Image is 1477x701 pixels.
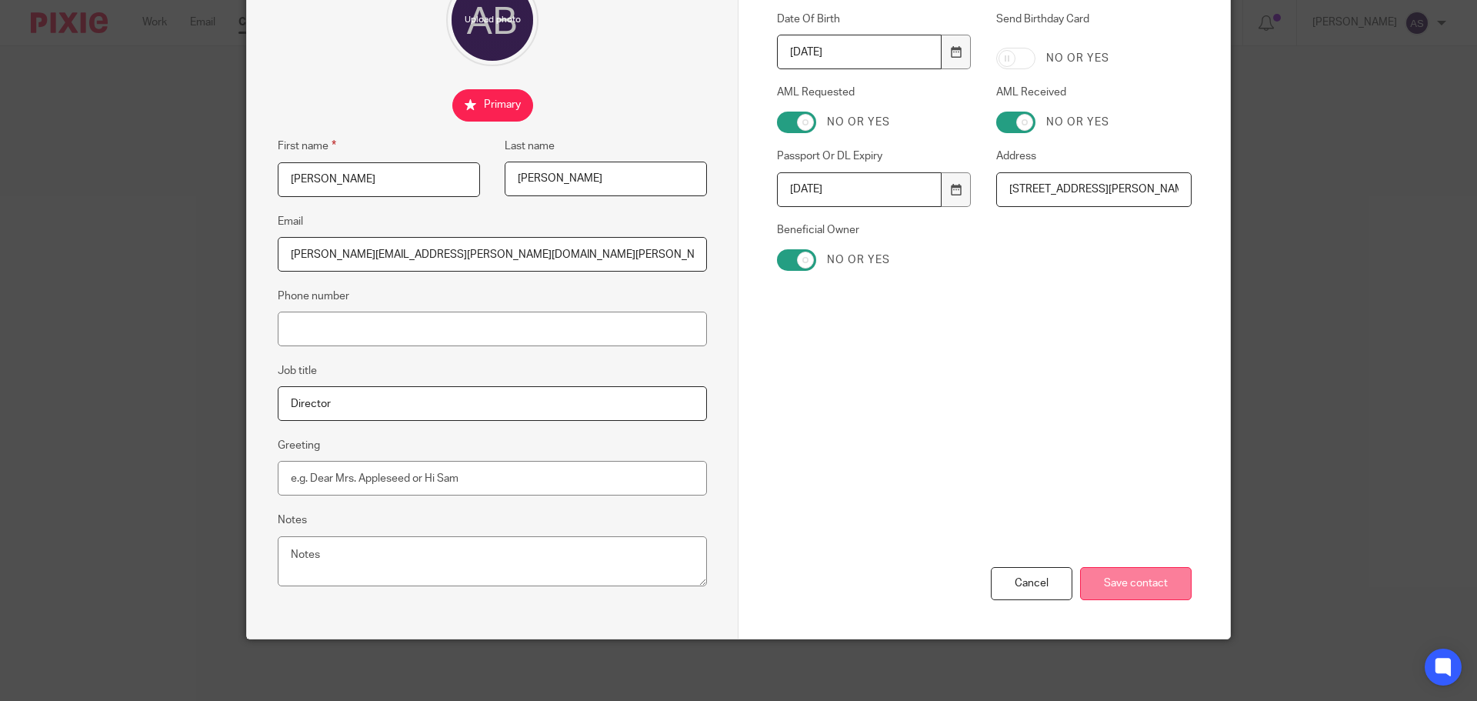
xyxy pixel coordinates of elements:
[777,222,972,238] label: Beneficial Owner
[777,172,942,207] input: YYYY-MM-DD
[777,12,972,27] label: Date Of Birth
[505,139,555,154] label: Last name
[996,149,1192,164] label: Address
[278,214,303,229] label: Email
[777,85,972,100] label: AML Requested
[827,115,890,130] label: No or yes
[278,137,336,155] label: First name
[777,149,972,164] label: Passport Or DL Expiry
[1046,115,1109,130] label: No or yes
[1046,51,1109,66] label: No or yes
[278,363,317,379] label: Job title
[827,252,890,268] label: No or yes
[777,35,942,69] input: YYYY-MM-DD
[991,567,1072,600] div: Cancel
[996,12,1192,36] label: Send Birthday Card
[1080,567,1192,600] input: Save contact
[278,461,707,496] input: e.g. Dear Mrs. Appleseed or Hi Sam
[278,438,320,453] label: Greeting
[996,85,1192,100] label: AML Received
[278,289,349,304] label: Phone number
[278,512,307,528] label: Notes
